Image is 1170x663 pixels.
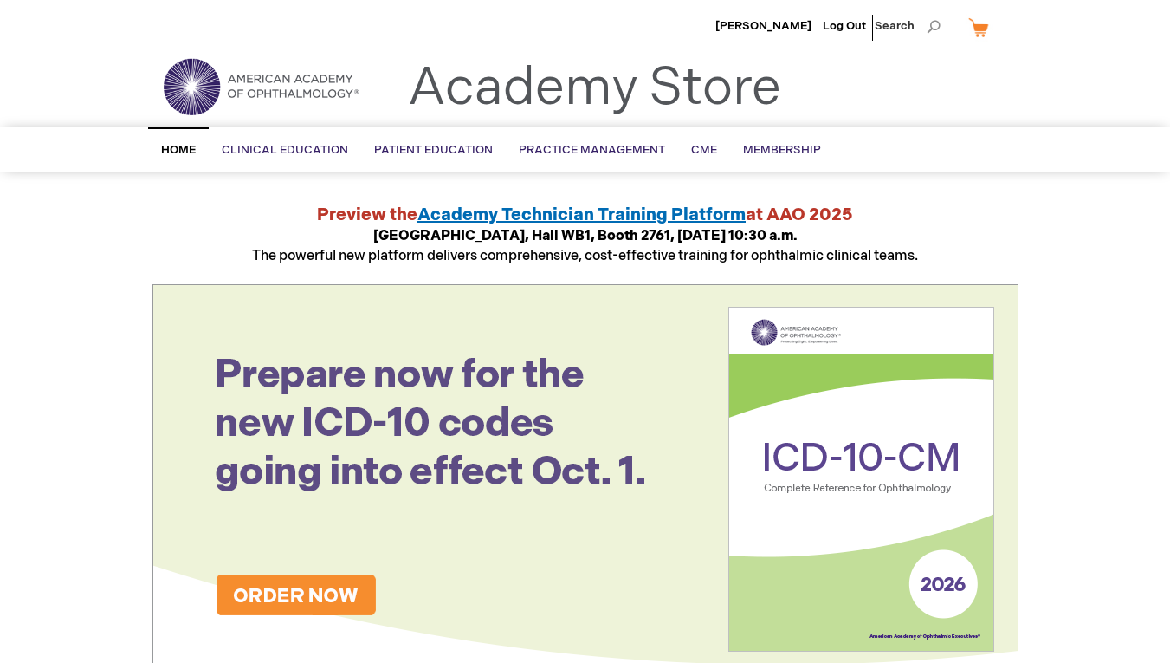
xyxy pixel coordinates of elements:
span: Patient Education [374,143,493,157]
span: Practice Management [519,143,665,157]
span: CME [691,143,717,157]
span: Home [161,143,196,157]
span: Search [875,9,941,43]
a: Log Out [823,19,866,33]
span: Clinical Education [222,143,348,157]
span: Membership [743,143,821,157]
strong: [GEOGRAPHIC_DATA], Hall WB1, Booth 2761, [DATE] 10:30 a.m. [373,228,798,244]
a: Academy Technician Training Platform [417,205,746,225]
a: Academy Store [408,57,781,120]
a: [PERSON_NAME] [715,19,811,33]
strong: Preview the at AAO 2025 [317,205,853,225]
span: The powerful new platform delivers comprehensive, cost-effective training for ophthalmic clinical... [252,228,918,264]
